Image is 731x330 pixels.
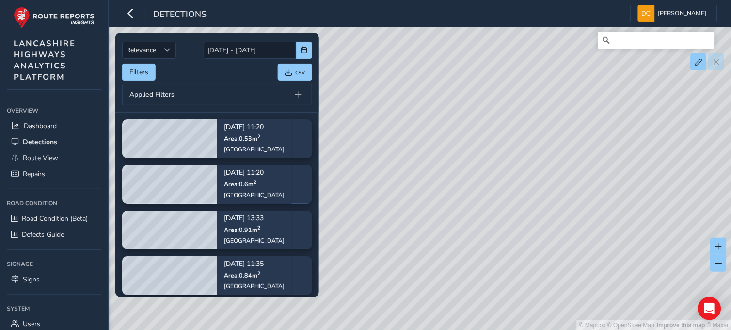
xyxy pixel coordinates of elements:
a: Route View [7,150,101,166]
span: Detections [23,137,57,147]
img: rr logo [14,7,95,29]
input: Search [598,32,715,49]
span: Route View [23,153,58,163]
span: Defects Guide [22,230,64,239]
span: Area: 0.84 m [224,271,260,280]
sup: 2 [257,224,260,231]
span: Detections [153,8,207,22]
div: [GEOGRAPHIC_DATA] [224,191,285,199]
span: Area: 0.91 m [224,226,260,234]
a: Road Condition (Beta) [7,211,101,227]
a: Detections [7,134,101,150]
span: Applied Filters [129,91,175,98]
div: Sort by Date [159,42,175,58]
p: [DATE] 11:20 [224,124,285,131]
a: Signs [7,271,101,287]
span: Repairs [23,169,45,179]
span: Users [23,319,40,329]
div: System [7,301,101,316]
span: Relevance [123,42,159,58]
div: Overview [7,103,101,118]
span: LANCASHIRE HIGHWAYS ANALYTICS PLATFORM [14,38,76,82]
a: Defects Guide [7,227,101,243]
a: Dashboard [7,118,101,134]
div: [GEOGRAPHIC_DATA] [224,282,285,290]
button: csv [278,64,312,81]
button: Filters [122,64,156,81]
div: [GEOGRAPHIC_DATA] [224,146,285,153]
span: csv [295,67,305,77]
a: Repairs [7,166,101,182]
span: Area: 0.53 m [224,134,260,143]
span: [PERSON_NAME] [658,5,707,22]
sup: 2 [254,178,256,185]
sup: 2 [257,269,260,277]
span: Signs [23,275,40,284]
sup: 2 [257,132,260,140]
p: [DATE] 11:20 [224,169,285,176]
div: Road Condition [7,196,101,211]
div: [GEOGRAPHIC_DATA] [224,237,285,245]
div: Open Intercom Messenger [698,297,721,320]
span: Area: 0.6 m [224,180,256,188]
div: Signage [7,257,101,271]
img: diamond-layout [638,5,655,22]
span: Road Condition (Beta) [22,214,88,223]
span: Dashboard [24,121,57,131]
p: [DATE] 13:33 [224,215,285,222]
p: [DATE] 11:35 [224,261,285,267]
button: [PERSON_NAME] [638,5,710,22]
